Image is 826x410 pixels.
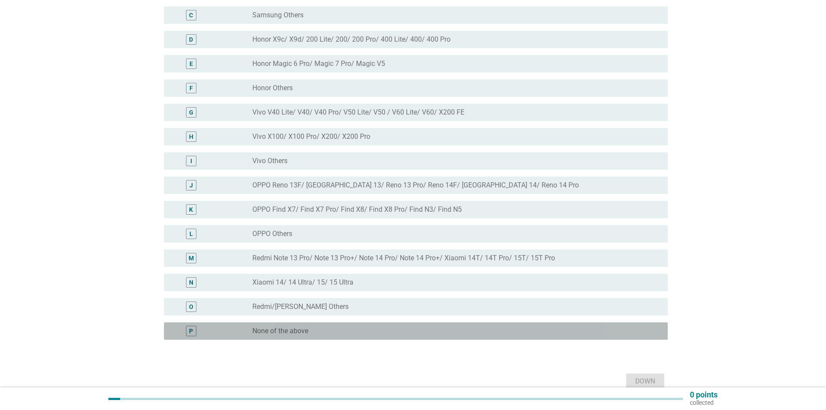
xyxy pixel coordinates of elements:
font: collected [690,399,714,406]
font: Vivo Others [252,157,287,165]
font: Honor X9c/ X9d/ 200 Lite/ 200/ 200 Pro/ 400 Lite/ 400/ 400 Pro [252,35,451,43]
font: K [189,206,193,213]
font: H [189,133,193,140]
font: Honor Others [252,84,293,92]
font: OPPO Reno 13F/ [GEOGRAPHIC_DATA] 13/ Reno 13 Pro/ Reno 14F/ [GEOGRAPHIC_DATA] 14/ Reno 14 Pro [252,181,579,189]
font: None of the above [252,327,308,335]
font: C [189,12,193,19]
font: Vivo V40 Lite/ V40/ V40 Pro/ V50 Lite/ V50 / V60 Lite/ V60/ X200 FE [252,108,464,116]
font: Samsung Others [252,11,304,19]
font: I [190,157,192,164]
font: Redmi/[PERSON_NAME] Others [252,302,349,311]
font: 0 points [690,390,718,399]
font: Vivo X100/ X100 Pro/ X200/ X200 Pro [252,132,370,141]
font: Honor Magic 6 Pro/ Magic 7 Pro/ Magic V5 [252,59,385,68]
font: OPPO Find X7/ Find X7 Pro/ Find X8/ Find X8 Pro/ Find N3/ Find N5 [252,205,462,213]
font: D [189,36,193,43]
font: Redmi Note 13 Pro/ Note 13 Pro+/ Note 14 Pro/ Note 14 Pro+/ Xiaomi 14T/ 14T Pro/ 15T/ 15T Pro [252,254,555,262]
font: N [189,279,193,286]
font: J [189,182,193,189]
font: O [189,303,193,310]
font: G [189,109,193,116]
font: Xiaomi 14/ 14 Ultra/ 15/ 15 Ultra [252,278,353,286]
font: M [189,255,194,262]
font: P [189,328,193,335]
font: F [189,85,193,92]
font: L [189,230,193,237]
font: OPPO Others [252,230,292,238]
font: E [189,60,193,67]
